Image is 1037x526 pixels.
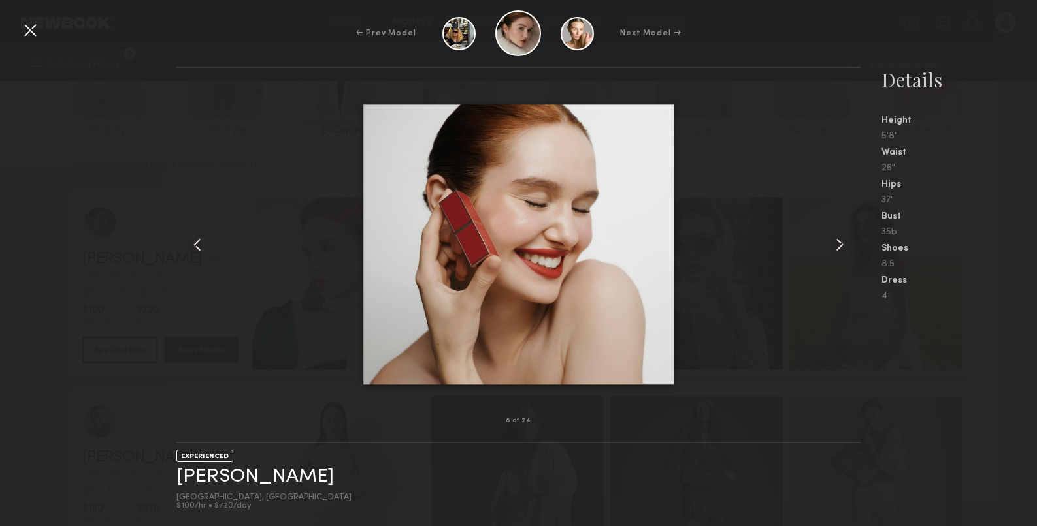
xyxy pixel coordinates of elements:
[881,196,1037,205] div: 37"
[881,132,1037,141] div: 5'8"
[881,180,1037,189] div: Hips
[881,164,1037,173] div: 26"
[881,67,1037,93] div: Details
[881,276,1037,285] div: Dress
[176,502,352,510] div: $100/hr • $720/day
[506,418,531,424] div: 8 of 24
[881,292,1037,301] div: 4
[176,450,233,462] div: EXPERIENCED
[620,27,681,39] div: Next Model →
[881,260,1037,269] div: 8.5
[881,116,1037,125] div: Height
[881,228,1037,237] div: 35b
[881,244,1037,253] div: Shoes
[356,27,416,39] div: ← Prev Model
[176,493,352,502] div: [GEOGRAPHIC_DATA], [GEOGRAPHIC_DATA]
[881,148,1037,157] div: Waist
[176,467,334,487] a: [PERSON_NAME]
[881,212,1037,221] div: Bust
